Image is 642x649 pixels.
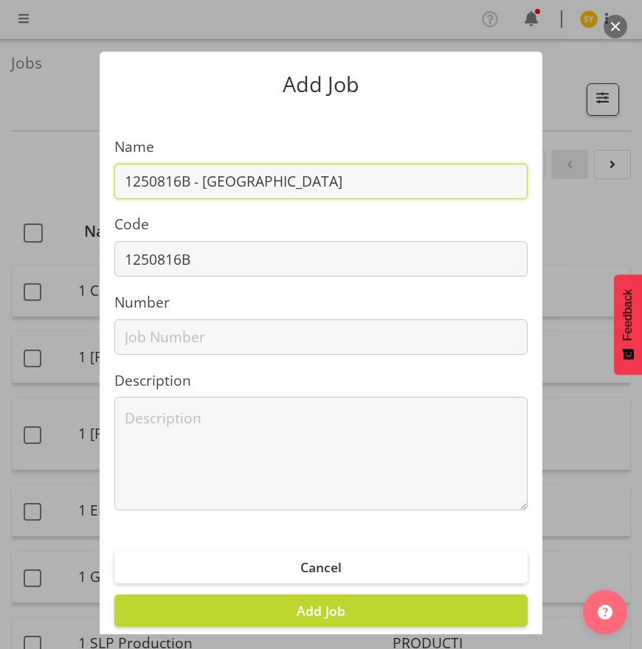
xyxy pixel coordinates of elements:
[114,241,528,277] input: Job Code
[114,164,528,199] input: Job Name
[297,602,345,619] span: Add Job
[114,319,528,355] input: Job Number
[114,594,528,627] button: Add Job
[598,605,612,619] img: help-xxl-2.png
[300,558,342,576] span: Cancel
[621,289,635,341] span: Feedback
[114,551,528,583] button: Cancel
[614,274,642,375] button: Feedback - Show survey
[114,370,528,392] label: Description
[114,214,528,235] label: Code
[114,136,528,158] label: Name
[114,74,528,95] p: Add Job
[114,292,528,313] label: Number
